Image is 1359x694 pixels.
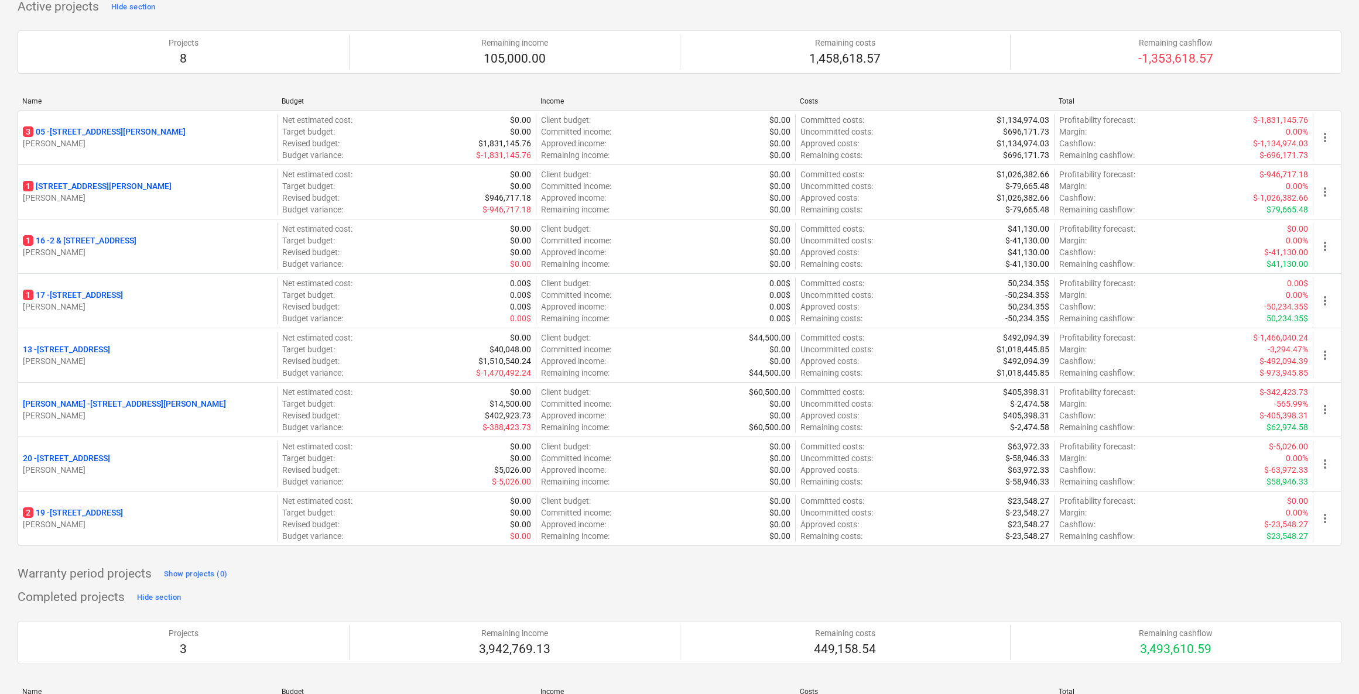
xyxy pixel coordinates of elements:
[1138,37,1213,49] p: Remaining cashflow
[541,192,606,204] p: Approved income :
[23,507,123,518] p: 19 - [STREET_ADDRESS]
[541,343,611,355] p: Committed income :
[510,289,531,301] p: 0.00$
[1008,223,1049,235] p: $41,130.00
[541,441,591,452] p: Client budget :
[1287,495,1308,507] p: $0.00
[1259,386,1308,398] p: $-342,423.73
[1266,258,1308,270] p: $41,130.00
[769,149,790,161] p: $0.00
[541,301,606,312] p: Approved income :
[1059,277,1135,289] p: Profitability forecast :
[282,126,335,138] p: Target budget :
[1008,495,1049,507] p: $23,548.27
[800,398,873,410] p: Uncommitted costs :
[769,180,790,192] p: $0.00
[1059,343,1087,355] p: Margin :
[1005,476,1049,487] p: $-58,946.33
[800,301,859,312] p: Approved costs :
[800,169,864,180] p: Committed costs :
[800,258,862,270] p: Remaining costs :
[23,126,186,138] p: 05 - [STREET_ADDRESS][PERSON_NAME]
[1059,476,1135,487] p: Remaining cashflow :
[282,204,343,215] p: Budget variance :
[541,169,591,180] p: Client budget :
[494,464,531,476] p: $5,026.00
[1269,441,1308,452] p: $-5,026.00
[809,51,881,67] p: 1,458,618.57
[282,114,352,126] p: Net estimated cost :
[23,180,272,204] div: 1[STREET_ADDRESS][PERSON_NAME][PERSON_NAME]
[23,138,272,149] p: [PERSON_NAME]
[1008,441,1049,452] p: $63,972.33
[1259,169,1308,180] p: $-946,717.18
[1286,180,1308,192] p: 0.00%
[769,126,790,138] p: $0.00
[800,410,859,421] p: Approved costs :
[541,138,606,149] p: Approved income :
[749,421,790,433] p: $60,500.00
[1318,348,1332,362] span: more_vert
[1059,421,1135,433] p: Remaining cashflow :
[769,235,790,246] p: $0.00
[282,235,335,246] p: Target budget :
[1264,246,1308,258] p: $-41,130.00
[1318,185,1332,199] span: more_vert
[1005,258,1049,270] p: $-41,130.00
[800,149,862,161] p: Remaining costs :
[1059,312,1135,324] p: Remaining cashflow :
[769,441,790,452] p: $0.00
[23,507,33,518] span: 2
[1253,332,1308,343] p: $-1,466,040.24
[23,246,272,258] p: [PERSON_NAME]
[282,507,335,518] p: Target budget :
[769,476,790,487] p: $0.00
[769,277,790,289] p: 0.00$
[282,410,340,421] p: Revised budget :
[541,386,591,398] p: Client budget :
[1059,258,1135,270] p: Remaining cashflow :
[1253,138,1308,149] p: $-1,134,974.03
[485,410,531,421] p: $402,923.73
[1259,355,1308,367] p: $-492,094.39
[1005,180,1049,192] p: $-79,665.48
[23,452,272,476] div: 20 -[STREET_ADDRESS][PERSON_NAME]
[1059,126,1087,138] p: Margin :
[282,169,352,180] p: Net estimated cost :
[23,289,123,301] p: 17 - [STREET_ADDRESS]
[23,410,272,421] p: [PERSON_NAME]
[478,138,531,149] p: $1,831,145.76
[23,398,272,421] div: [PERSON_NAME] -[STREET_ADDRESS][PERSON_NAME][PERSON_NAME]
[997,114,1049,126] p: $1,134,974.03
[1300,638,1359,694] iframe: Chat Widget
[1059,149,1135,161] p: Remaining cashflow :
[1008,246,1049,258] p: $41,130.00
[541,149,610,161] p: Remaining income :
[769,223,790,235] p: $0.00
[1059,301,1096,312] p: Cashflow :
[23,290,33,300] span: 1
[510,386,531,398] p: $0.00
[1266,421,1308,433] p: $62,974.58
[282,386,352,398] p: Net estimated cost :
[1003,410,1049,421] p: $405,398.31
[23,235,33,246] span: 1
[769,398,790,410] p: $0.00
[169,51,198,67] p: 8
[800,476,862,487] p: Remaining costs :
[510,169,531,180] p: $0.00
[1059,169,1135,180] p: Profitability forecast :
[1318,457,1332,471] span: more_vert
[282,332,352,343] p: Net estimated cost :
[1253,114,1308,126] p: $-1,831,145.76
[510,126,531,138] p: $0.00
[1005,507,1049,518] p: $-23,548.27
[282,355,340,367] p: Revised budget :
[800,452,873,464] p: Uncommitted costs :
[1286,126,1308,138] p: 0.00%
[800,386,864,398] p: Committed costs :
[282,180,335,192] p: Target budget :
[282,441,352,452] p: Net estimated cost :
[282,258,343,270] p: Budget variance :
[541,126,611,138] p: Committed income :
